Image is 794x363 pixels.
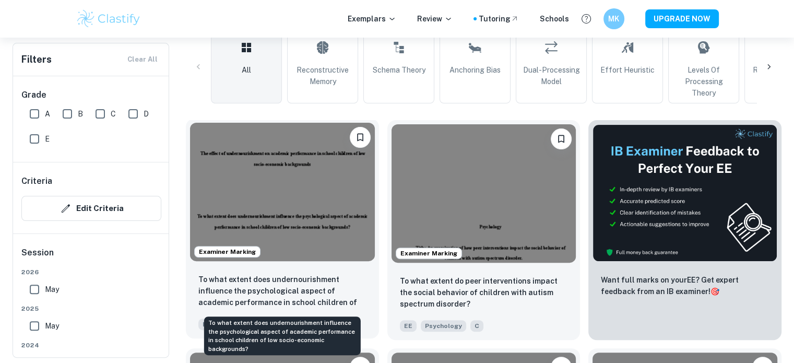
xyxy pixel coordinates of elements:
[603,8,624,29] button: MK
[111,108,116,120] span: C
[710,287,719,296] span: 🎯
[21,304,161,313] span: 2025
[421,320,466,332] span: Psychology
[186,120,379,340] a: Examiner MarkingBookmarkTo what extent does undernourishment influence the psychological aspect o...
[21,196,161,221] button: Edit Criteria
[400,275,568,310] p: To what extent do peer interventions impact the social behavior of children with autism spectrum ...
[540,13,569,25] a: Schools
[373,64,425,76] span: Schema Theory
[645,9,719,28] button: UPGRADE NOW
[387,120,580,340] a: Examiner MarkingBookmarkTo what extent do peer interventions impact the social behavior of childr...
[600,64,655,76] span: Effort Heuristic
[45,284,59,295] span: May
[350,127,371,148] button: Bookmark
[144,108,149,120] span: D
[198,274,366,309] p: To what extent does undernourishment influence the psychological aspect of academic performance i...
[608,13,620,25] h6: MK
[588,120,781,340] a: ThumbnailWant full marks on yourEE? Get expert feedback from an IB examiner!
[292,64,353,87] span: Reconstructive Memory
[242,64,251,76] span: All
[198,319,215,330] span: EE
[470,320,483,332] span: C
[479,13,519,25] a: Tutoring
[673,64,734,99] span: Levels of Processing Theory
[45,108,50,120] span: A
[551,128,572,149] button: Bookmark
[21,341,161,350] span: 2024
[392,124,576,263] img: Psychology EE example thumbnail: To what extent do peer interventions imp
[78,108,83,120] span: B
[449,64,501,76] span: Anchoring Bias
[396,249,461,258] span: Examiner Marking
[601,274,769,297] p: Want full marks on your EE ? Get expert feedback from an IB examiner!
[45,320,59,332] span: May
[348,13,396,25] p: Exemplars
[577,10,595,28] button: Help and Feedback
[21,267,161,277] span: 2026
[76,8,142,29] img: Clastify logo
[21,89,161,101] h6: Grade
[190,123,375,261] img: Psychology EE example thumbnail: To what extent does undernourishment inf
[45,133,50,145] span: E
[21,247,161,267] h6: Session
[400,320,417,332] span: EE
[195,247,260,256] span: Examiner Marking
[592,124,777,262] img: Thumbnail
[417,13,453,25] p: Review
[21,175,52,188] h6: Criteria
[204,317,361,355] div: To what extent does undernourishment influence the psychological aspect of academic performance i...
[21,52,52,67] h6: Filters
[520,64,582,87] span: Dual-Processing Model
